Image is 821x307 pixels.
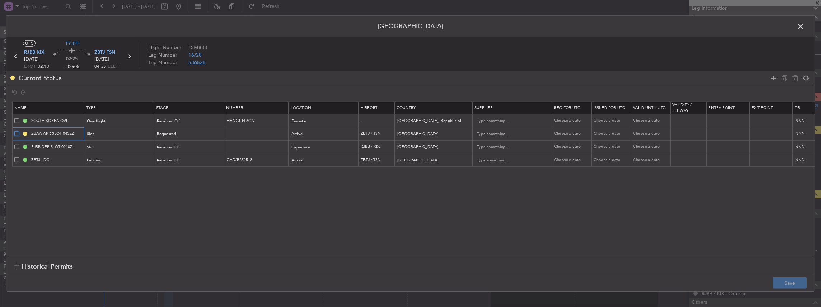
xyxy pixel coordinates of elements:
[708,105,735,110] span: Entry Point
[672,102,692,114] span: Validity / Leeway
[6,16,815,37] header: [GEOGRAPHIC_DATA]
[794,105,800,110] span: Fir
[751,105,773,110] span: Exit Point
